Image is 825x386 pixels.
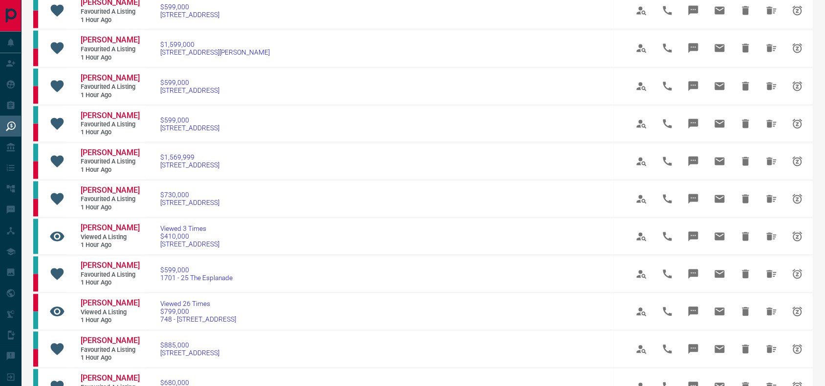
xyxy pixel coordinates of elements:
span: Snooze [786,37,809,60]
span: View Profile [630,187,653,211]
span: $599,000 [160,79,219,86]
div: property.ca [33,349,38,367]
a: [PERSON_NAME] [81,73,139,83]
span: Call [656,338,679,361]
span: 1 hour ago [81,129,139,137]
span: $410,000 [160,233,219,241]
span: Message [682,150,705,173]
span: $799,000 [160,308,236,316]
a: $885,000[STREET_ADDRESS] [160,342,219,357]
span: Email [708,187,732,211]
span: Email [708,112,732,136]
span: 1701 - 25 The Esplanade [160,274,233,282]
span: Email [708,263,732,286]
span: 1 hour ago [81,54,139,62]
span: Favourited a Listing [81,83,139,91]
span: $1,569,999 [160,154,219,162]
span: 1 hour ago [81,279,139,287]
span: Hide [734,112,758,136]
a: [PERSON_NAME] [81,148,139,159]
a: [PERSON_NAME] [81,186,139,196]
span: Snooze [786,300,809,324]
span: [PERSON_NAME] [81,148,140,158]
span: Call [656,75,679,98]
div: property.ca [33,49,38,66]
span: Hide All from Kimberly Race [760,187,783,211]
a: [PERSON_NAME] [81,299,139,309]
span: Favourited a Listing [81,346,139,355]
span: Email [708,37,732,60]
span: [STREET_ADDRESS] [160,86,219,94]
span: Hide [734,338,758,361]
span: 1 hour ago [81,354,139,363]
span: 748 - [STREET_ADDRESS] [160,316,236,324]
span: Message [682,338,705,361]
span: Hide [734,75,758,98]
span: $599,000 [160,116,219,124]
span: Hide [734,225,758,248]
span: Message [682,263,705,286]
span: [STREET_ADDRESS] [160,349,219,357]
span: 1 hour ago [81,317,139,325]
span: [PERSON_NAME] [81,261,140,270]
span: Hide All from Kimberly Race [760,150,783,173]
span: Hide All from Kimberly Race [760,263,783,286]
span: Call [656,112,679,136]
div: property.ca [33,162,38,179]
span: $599,000 [160,266,233,274]
span: [STREET_ADDRESS][PERSON_NAME] [160,48,270,56]
a: Viewed 3 Times$410,000[STREET_ADDRESS] [160,225,219,248]
span: View Profile [630,75,653,98]
div: property.ca [33,294,38,312]
a: [PERSON_NAME] [81,111,139,121]
div: property.ca [33,274,38,292]
span: View Profile [630,225,653,248]
span: [PERSON_NAME] [81,186,140,195]
span: Message [682,225,705,248]
span: [PERSON_NAME] [81,35,140,44]
div: condos.ca [33,257,38,274]
span: Snooze [786,187,809,211]
span: $1,599,000 [160,41,270,48]
span: Snooze [786,150,809,173]
span: Hide [734,150,758,173]
a: Viewed 26 Times$799,000748 - [STREET_ADDRESS] [160,300,236,324]
span: Hide All from Kimberly Race [760,338,783,361]
a: [PERSON_NAME] [81,223,139,234]
span: [STREET_ADDRESS] [160,199,219,207]
span: [PERSON_NAME] [81,374,140,383]
span: $599,000 [160,3,219,11]
span: Call [656,225,679,248]
div: condos.ca [33,219,38,254]
a: $599,0001701 - 25 The Esplanade [160,266,233,282]
div: condos.ca [33,312,38,329]
span: Hide [734,187,758,211]
div: condos.ca [33,106,38,124]
span: Call [656,263,679,286]
div: property.ca [33,124,38,142]
span: Favourited a Listing [81,121,139,129]
span: Message [682,300,705,324]
span: [STREET_ADDRESS] [160,241,219,248]
span: [STREET_ADDRESS] [160,124,219,132]
span: Viewed a Listing [81,234,139,242]
span: 1 hour ago [81,166,139,175]
span: 1 hour ago [81,91,139,100]
span: [PERSON_NAME] [81,299,140,308]
span: Call [656,187,679,211]
a: $599,000[STREET_ADDRESS] [160,3,219,19]
span: Hide [734,300,758,324]
span: View Profile [630,263,653,286]
span: View Profile [630,37,653,60]
span: Viewed a Listing [81,309,139,317]
span: [PERSON_NAME] [81,73,140,82]
span: Favourited a Listing [81,45,139,54]
span: Favourited a Listing [81,196,139,204]
a: $730,000[STREET_ADDRESS] [160,191,219,207]
span: 1 hour ago [81,16,139,24]
div: condos.ca [33,31,38,48]
span: Favourited a Listing [81,8,139,16]
a: [PERSON_NAME] [81,261,139,271]
div: condos.ca [33,332,38,349]
div: property.ca [33,86,38,104]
